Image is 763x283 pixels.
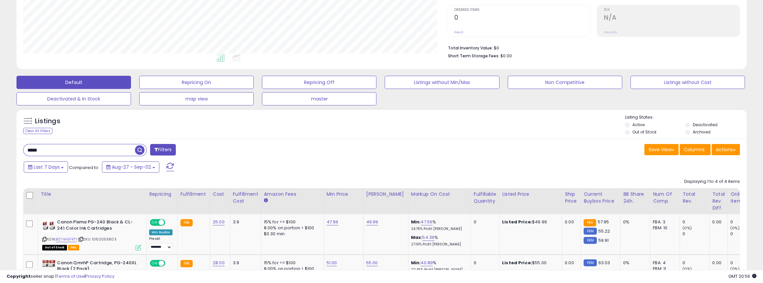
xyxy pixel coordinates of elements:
li: $0 [448,43,735,51]
div: Preset: [149,237,173,251]
div: FBM: 10 [653,225,675,231]
label: Active [632,122,645,127]
div: 0 [730,231,757,237]
a: 47.56 [421,219,432,225]
div: [PERSON_NAME] [366,191,405,198]
div: 8.00% on portion > $100 [264,225,319,231]
div: Markup on Cost [411,191,468,198]
div: FBA: 4 [653,260,675,266]
b: Short Term Storage Fees: [448,53,499,59]
span: Aug-27 - Sep-02 [112,164,151,170]
a: 49.99 [366,219,378,225]
small: Prev: 0 [454,30,463,34]
button: master [262,92,376,105]
span: ROI [604,8,740,12]
div: Ship Price [565,191,578,205]
p: 27.19% Profit [PERSON_NAME] [411,242,466,247]
div: 0 [474,260,494,266]
div: Min Price [327,191,361,198]
span: OFF [164,220,175,225]
span: Compared to: [69,164,99,171]
button: Last 7 Days [24,161,68,173]
div: FBA: 3 [653,219,675,225]
div: 0.00 [712,260,722,266]
div: Cost [213,191,227,198]
div: Fulfillment [180,191,207,198]
small: FBM [584,228,596,235]
div: Fulfillment Cost [233,191,258,205]
div: Fulfillable Quantity [474,191,496,205]
span: 63.03 [598,260,610,266]
div: Current Buybox Price [584,191,618,205]
span: ON [150,260,159,266]
span: | SKU: 1060053803 [78,237,116,242]
button: Columns [680,144,711,155]
small: FBA [180,219,193,226]
span: Columns [684,146,705,153]
div: 0% [623,219,645,225]
button: Listings without Cost [630,76,745,89]
a: 51.00 [327,260,337,266]
span: All listings that are currently out of stock and unavailable for purchase on Amazon [42,245,67,250]
span: ON [150,220,159,225]
a: 40.89 [421,260,433,266]
a: B074H6FKT1 [56,237,77,242]
div: 0.00 [565,219,576,225]
b: Canon Pixma PG-240 Black & CL-241 Color Ink Cartridges [57,219,137,233]
div: 0.00 [565,260,576,266]
small: (0%) [683,225,692,231]
b: Listed Price: [502,219,532,225]
span: FBA [68,245,79,250]
button: Save View [644,144,679,155]
small: FBM [584,259,596,266]
button: Actions [712,144,740,155]
button: Repricing On [139,76,254,89]
div: % [411,219,466,231]
div: Win BuyBox [149,229,173,235]
div: % [411,235,466,247]
div: 15% for <= $100 [264,219,319,225]
div: Total Rev. Diff. [712,191,725,212]
div: Displaying 1 to 4 of 4 items [684,179,740,185]
div: seller snap | | [7,273,114,280]
label: Out of Stock [632,129,656,135]
h5: Listings [35,117,60,126]
a: 47.99 [327,219,338,225]
small: Amazon Fees. [264,198,268,204]
span: $0.00 [500,53,512,59]
div: Repricing [149,191,175,198]
p: Listing States: [625,114,747,121]
span: 59.91 [598,237,609,243]
div: $0.30 min [264,231,319,237]
small: FBM [584,237,596,244]
a: 25.00 [213,219,225,225]
label: Deactivated [693,122,717,127]
a: 54.36 [422,234,434,241]
h2: N/A [604,14,740,23]
div: 3.9 [233,260,256,266]
img: 51I6Mco2vdL._SL40_.jpg [42,219,55,232]
label: Archived [693,129,711,135]
button: Aug-27 - Sep-02 [102,161,159,173]
div: Listed Price [502,191,559,198]
a: Terms of Use [56,273,84,279]
button: Listings without Min/Max [385,76,499,89]
div: Ordered Items [730,191,754,205]
span: 55.22 [598,228,610,234]
a: 28.00 [213,260,225,266]
div: 15% for <= $100 [264,260,319,266]
div: $55.00 [502,260,557,266]
div: 0 [683,219,709,225]
b: Max: [411,234,423,241]
button: Default [16,76,131,89]
b: Min: [411,219,421,225]
div: 0 [474,219,494,225]
div: 3.9 [233,219,256,225]
img: 41OjK-VOlBL._SL40_.jpg [42,260,55,267]
div: ASIN: [42,219,141,250]
div: Num of Comp. [653,191,677,205]
small: (0%) [730,225,740,231]
small: FBA [180,260,193,267]
b: Total Inventory Value: [448,45,493,51]
div: Total Rev. [683,191,707,205]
